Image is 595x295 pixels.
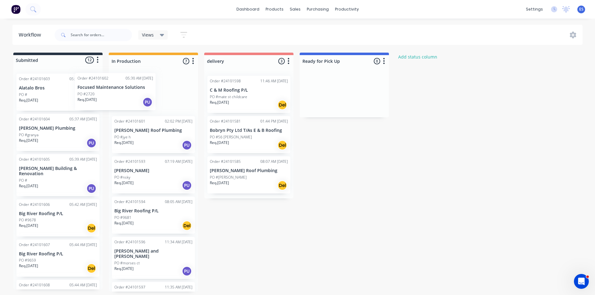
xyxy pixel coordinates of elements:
div: Workflow [19,31,44,39]
div: purchasing [304,5,332,14]
span: 3 [278,58,285,64]
button: Add status column [395,53,441,61]
span: 7 [183,58,189,64]
input: Enter column name… [207,58,268,64]
div: settings [523,5,546,14]
input: Enter column name… [302,58,364,64]
img: Factory [11,5,20,14]
div: products [262,5,287,14]
span: 0 [374,58,380,64]
input: Enter column name… [112,58,173,64]
div: Submitted [15,57,38,63]
div: sales [287,5,304,14]
div: productivity [332,5,362,14]
input: Search for orders... [71,29,132,41]
span: Views [142,32,154,38]
a: dashboard [233,5,262,14]
iframe: Intercom live chat [574,274,589,289]
span: 12 [85,57,94,63]
span: ES [579,7,584,12]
